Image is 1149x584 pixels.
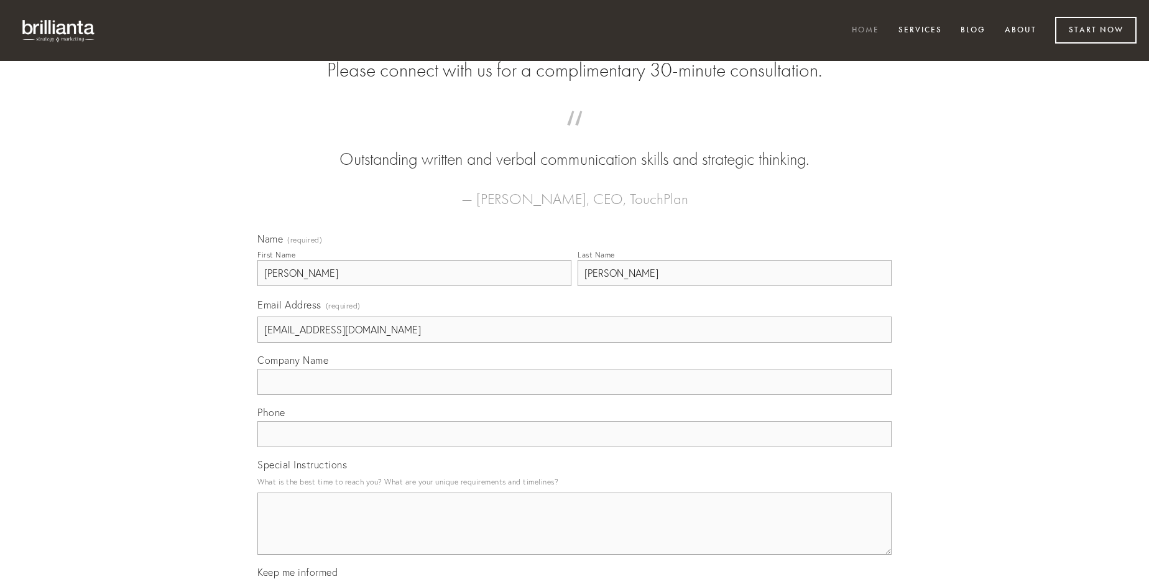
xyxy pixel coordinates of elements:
[257,58,892,82] h2: Please connect with us for a complimentary 30-minute consultation.
[997,21,1045,41] a: About
[257,250,295,259] div: First Name
[326,297,361,314] span: (required)
[287,236,322,244] span: (required)
[257,406,285,419] span: Phone
[257,233,283,245] span: Name
[578,250,615,259] div: Last Name
[257,354,328,366] span: Company Name
[277,123,872,147] span: “
[12,12,106,49] img: brillianta - research, strategy, marketing
[890,21,950,41] a: Services
[257,566,338,578] span: Keep me informed
[277,123,872,172] blockquote: Outstanding written and verbal communication skills and strategic thinking.
[257,473,892,490] p: What is the best time to reach you? What are your unique requirements and timelines?
[257,299,321,311] span: Email Address
[1055,17,1137,44] a: Start Now
[953,21,994,41] a: Blog
[257,458,347,471] span: Special Instructions
[277,172,872,211] figcaption: — [PERSON_NAME], CEO, TouchPlan
[844,21,887,41] a: Home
